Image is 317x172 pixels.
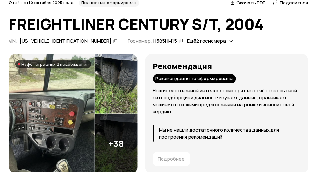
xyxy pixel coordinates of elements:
[153,38,177,45] div: Н585НМ15
[153,74,236,83] div: Рекомендация не сформирована
[187,38,226,44] span: Ещё 2 госномера
[159,127,301,141] p: Мы не нашли достаточного количества данных для построения рекомендаций
[9,16,308,33] h1: FREIGHTLINER CENTURY S/T, 2004
[153,62,301,71] h3: Рекомендация
[9,38,18,44] span: VIN :
[22,62,89,67] span: На фотографиях 2 повреждения
[20,38,112,45] div: [US_VEHICLE_IDENTIFICATION_NUMBER]
[153,87,301,115] p: Наш искусственный интеллект смотрит на отчёт как опытный автоподборщик и диагност: изучает данные...
[128,38,152,44] span: Госномер:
